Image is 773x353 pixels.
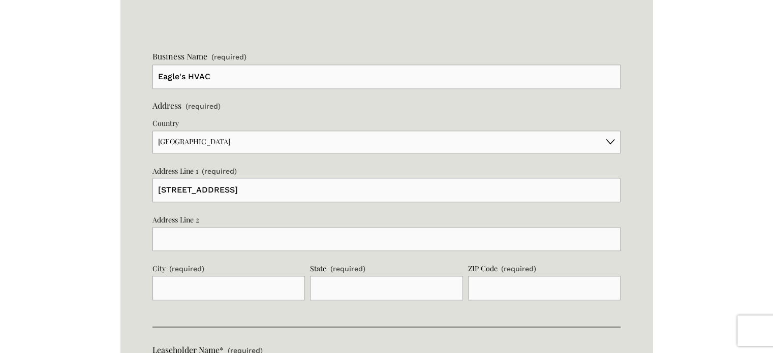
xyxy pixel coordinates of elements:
[152,99,181,112] span: Address
[152,131,621,153] select: Country
[152,178,621,202] input: Address Line 1
[152,214,621,227] div: Address Line 2
[202,168,237,175] span: (required)
[152,116,621,131] div: Country
[152,166,621,178] div: Address Line 1
[310,276,462,300] input: State
[330,265,365,272] span: (required)
[310,263,462,276] div: State
[501,265,536,272] span: (required)
[169,265,204,272] span: (required)
[468,276,621,300] input: ZIP Code
[152,263,305,276] div: City
[468,263,621,276] div: ZIP Code
[152,50,207,63] span: Business Name
[211,51,246,63] span: (required)
[152,276,305,300] input: City
[152,227,621,251] input: Address Line 2
[185,103,221,110] span: (required)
